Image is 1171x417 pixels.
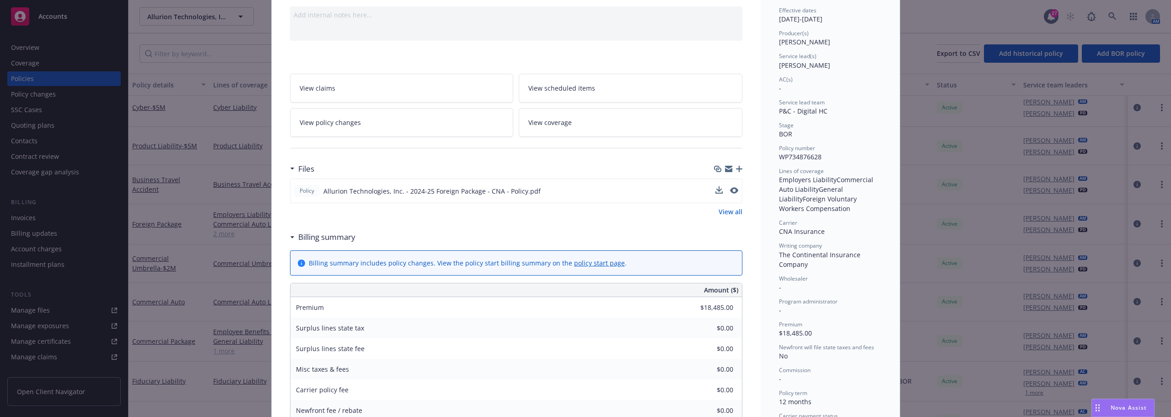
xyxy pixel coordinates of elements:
span: Allurion Technologies, Inc. - 2024-25 Foreign Package - CNA - Policy.pdf [323,186,541,196]
span: Effective dates [779,6,816,14]
span: - [779,306,781,314]
span: - [779,283,781,292]
span: The Continental Insurance Company [779,250,862,269]
span: Nova Assist [1111,404,1147,412]
div: Add internal notes here... [294,10,739,20]
span: [PERSON_NAME] [779,38,830,46]
a: View scheduled items [519,74,742,103]
span: BOR [779,130,792,138]
input: 0.00 [679,342,739,356]
a: View policy changes [290,108,514,137]
span: View scheduled items [528,83,595,93]
span: 12 months [779,397,811,406]
span: AC(s) [779,76,793,83]
span: Policy term [779,389,807,397]
span: Lines of coverage [779,167,824,175]
span: View policy changes [300,118,361,127]
span: Surplus lines state fee [296,344,365,353]
span: Service lead(s) [779,52,816,60]
span: $18,485.00 [779,329,812,337]
h3: Files [298,163,314,175]
a: policy start page [574,259,625,267]
span: [PERSON_NAME] [779,61,830,70]
div: Billing summary [290,231,355,243]
span: Amount ($) [704,285,738,295]
span: Newfront will file state taxes and fees [779,343,874,351]
span: - [779,84,781,92]
span: Policy [298,187,316,195]
span: No [779,352,788,360]
input: 0.00 [679,363,739,376]
span: Producer(s) [779,29,809,37]
span: Service lead team [779,98,825,106]
button: preview file [730,186,738,196]
span: Program administrator [779,298,838,305]
span: Premium [779,320,802,328]
button: preview file [730,187,738,194]
button: download file [715,186,723,194]
span: Foreign Voluntary Workers Compensation [779,195,859,213]
span: Misc taxes & fees [296,365,349,374]
div: [DATE] - [DATE] [779,6,881,24]
span: Employers Liability [779,175,837,184]
span: - [779,374,781,383]
span: View claims [300,83,335,93]
span: Premium [296,303,324,312]
span: P&C - Digital HC [779,107,827,115]
a: View claims [290,74,514,103]
span: View coverage [528,118,572,127]
span: Newfront fee / rebate [296,406,362,415]
span: General Liability [779,185,845,203]
input: 0.00 [679,321,739,335]
div: Billing summary includes policy changes. View the policy start billing summary on the . [309,258,627,268]
span: CNA Insurance [779,227,825,236]
button: Nova Assist [1091,399,1155,417]
span: Wholesaler [779,275,808,282]
span: Writing company [779,242,822,249]
span: Stage [779,121,794,129]
span: Policy number [779,144,815,152]
div: Drag to move [1092,399,1103,417]
input: 0.00 [679,383,739,397]
a: View coverage [519,108,742,137]
button: download file [715,186,723,196]
h3: Billing summary [298,231,355,243]
span: Commission [779,366,811,374]
span: Surplus lines state tax [296,324,364,332]
div: Files [290,163,314,175]
span: Carrier policy fee [296,385,349,394]
span: Commercial Auto Liability [779,175,875,194]
input: 0.00 [679,301,739,314]
span: Carrier [779,219,797,227]
span: WP734876628 [779,152,822,161]
a: View all [719,207,742,217]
